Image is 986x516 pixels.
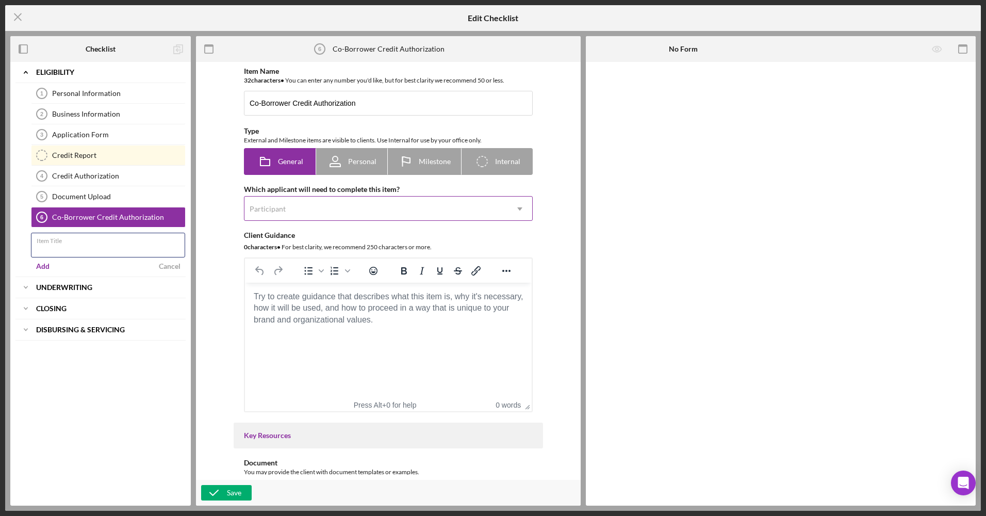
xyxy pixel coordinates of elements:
b: 0 character s • [244,243,281,251]
a: 5Document Upload [31,186,186,207]
div: Personal Information [52,89,185,98]
tspan: 3 [40,132,43,138]
div: Document Upload [52,192,185,201]
button: Add [31,259,55,274]
b: 32 character s • [244,76,284,84]
a: 3Application Form [31,124,186,145]
tspan: 6 [40,214,43,220]
div: You may provide the client with document templates or examples. [244,467,533,477]
div: Press Alt+0 for help [340,401,431,409]
tspan: 2 [40,111,43,117]
h5: Edit Checklist [468,13,518,23]
button: Strikethrough [449,264,467,278]
div: Credit Report [52,151,185,159]
button: Italic [413,264,431,278]
a: 6Co-Borrower Credit Authorization [31,207,186,228]
div: Type [244,127,533,135]
div: Key Resources [244,431,533,440]
div: Save [227,485,241,501]
tspan: 1 [40,90,43,96]
div: Bullet list [300,264,325,278]
div: Co-Borrower Credit Authorization [52,213,185,221]
button: 0 words [496,401,521,409]
tspan: 6 [318,46,321,52]
span: Milestone [419,157,451,166]
b: No Form [669,45,698,53]
button: Reveal or hide additional toolbar items [498,264,515,278]
span: Personal [348,157,376,166]
button: Save [201,485,252,501]
button: Redo [269,264,287,278]
span: General [278,157,303,166]
button: Bold [395,264,413,278]
b: Closing [36,305,67,312]
div: Which applicant will need to complete this item? [244,185,533,193]
button: Emojis [365,264,382,278]
button: Cancel [154,259,186,274]
div: Participant [250,205,286,213]
div: Business Information [52,110,185,118]
button: Insert/edit link [467,264,485,278]
div: You can enter any number you'd like, but for best clarity we recommend 50 or less. [244,75,533,86]
div: External and Milestone items are visible to clients. Use Internal for use by your office only. [244,135,533,146]
div: Cancel [159,259,180,274]
a: 1Personal Information [31,83,186,104]
tspan: 4 [40,173,44,179]
div: Credit Authorization [52,172,185,180]
button: Underline [431,264,449,278]
div: Add [36,259,50,274]
div: Application Form [52,131,185,139]
b: Checklist [86,45,116,53]
div: Numbered list [326,264,352,278]
b: Disbursing & Servicing [36,327,125,333]
b: Underwriting [36,284,92,291]
button: Undo [251,264,269,278]
div: Item Name [244,67,533,75]
div: Press the Up and Down arrow keys to resize the editor. [521,398,532,411]
div: Document [244,459,533,467]
div: For best clarity, we recommend 250 characters or more. [244,242,533,252]
div: Open Intercom Messenger [951,471,976,495]
tspan: 5 [40,193,43,200]
b: Eligibility [36,69,74,75]
div: Co-Borrower Credit Authorization [333,45,445,53]
iframe: Rich Text Area [245,283,532,398]
a: 4Credit Authorization [31,166,186,186]
a: 2Business Information [31,104,186,124]
label: Item Title [37,233,185,245]
span: Internal [495,157,520,166]
a: Credit Report [31,145,186,166]
div: Client Guidance [244,231,533,239]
